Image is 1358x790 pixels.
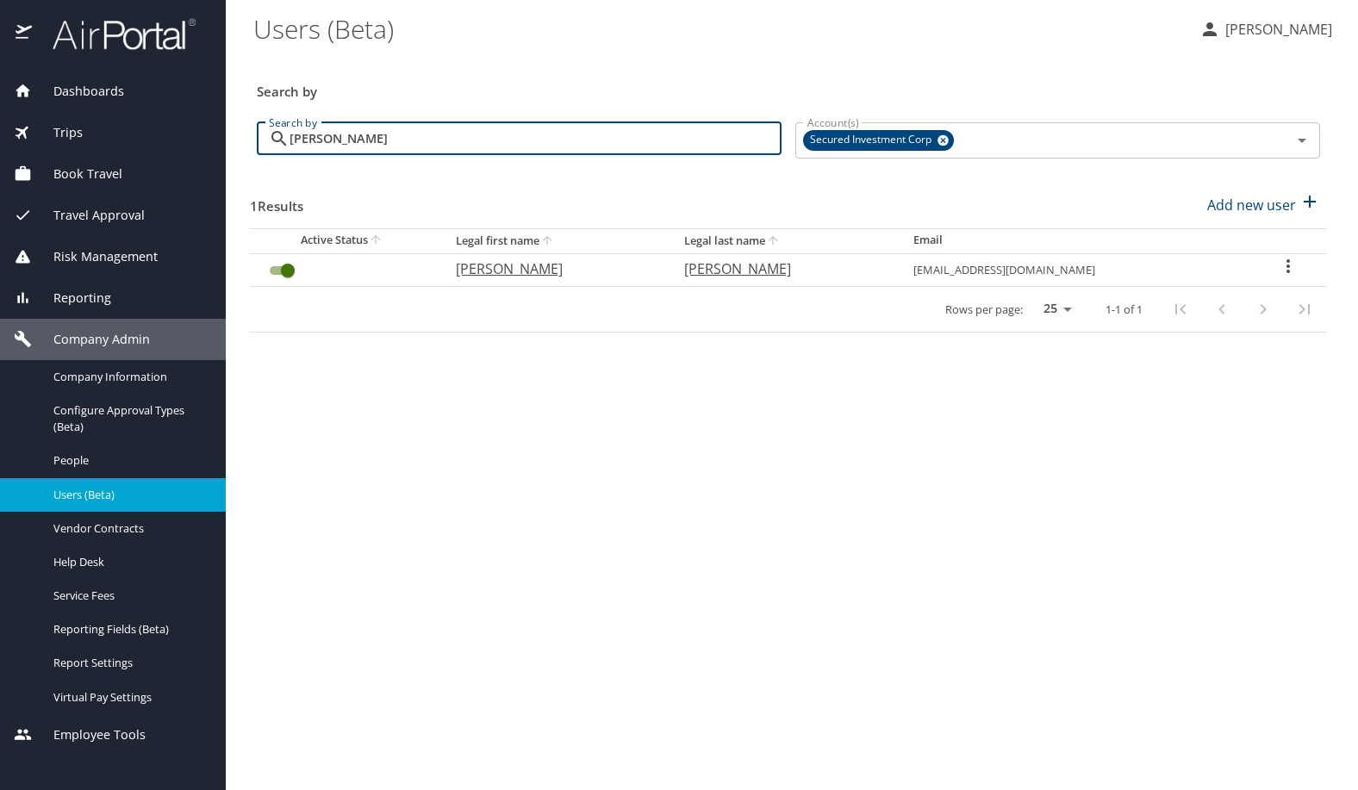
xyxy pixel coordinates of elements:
h1: Users (Beta) [253,2,1186,55]
td: [EMAIL_ADDRESS][DOMAIN_NAME] [900,253,1249,286]
button: sort [539,233,557,250]
span: Risk Management [32,247,158,266]
p: [PERSON_NAME] [684,258,878,279]
h3: Search by [257,72,1320,102]
img: airportal-logo.png [34,17,196,51]
button: Open [1290,128,1314,152]
h3: 1 Results [250,186,303,216]
button: [PERSON_NAME] [1193,14,1339,45]
span: Report Settings [53,655,205,671]
span: Reporting Fields (Beta) [53,621,205,638]
span: Secured Investment Corp [803,131,942,149]
span: Configure Approval Types (Beta) [53,402,205,435]
div: Secured Investment Corp [803,130,954,151]
p: 1-1 of 1 [1106,304,1143,315]
p: Rows per page: [945,304,1023,315]
th: Legal first name [442,228,670,253]
select: rows per page [1030,296,1078,322]
th: Active Status [250,228,442,253]
img: icon-airportal.png [16,17,34,51]
span: Virtual Pay Settings [53,689,205,706]
table: User Search Table [250,228,1327,333]
p: [PERSON_NAME] [1220,19,1332,40]
span: Employee Tools [32,725,146,744]
span: Company Information [53,369,205,385]
span: People [53,452,205,469]
th: Email [900,228,1249,253]
span: Help Desk [53,554,205,570]
span: Dashboards [32,82,124,101]
span: Reporting [32,289,111,308]
p: [PERSON_NAME] [456,258,650,279]
span: Trips [32,123,83,142]
button: sort [368,233,385,249]
button: Add new user [1200,186,1327,224]
p: Add new user [1207,195,1296,215]
span: Company Admin [32,330,150,349]
input: Search by name or email [290,122,782,155]
span: Travel Approval [32,206,145,225]
span: Book Travel [32,165,122,184]
span: Users (Beta) [53,487,205,503]
th: Legal last name [670,228,899,253]
span: Service Fees [53,588,205,604]
span: Vendor Contracts [53,520,205,537]
button: sort [765,233,782,250]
